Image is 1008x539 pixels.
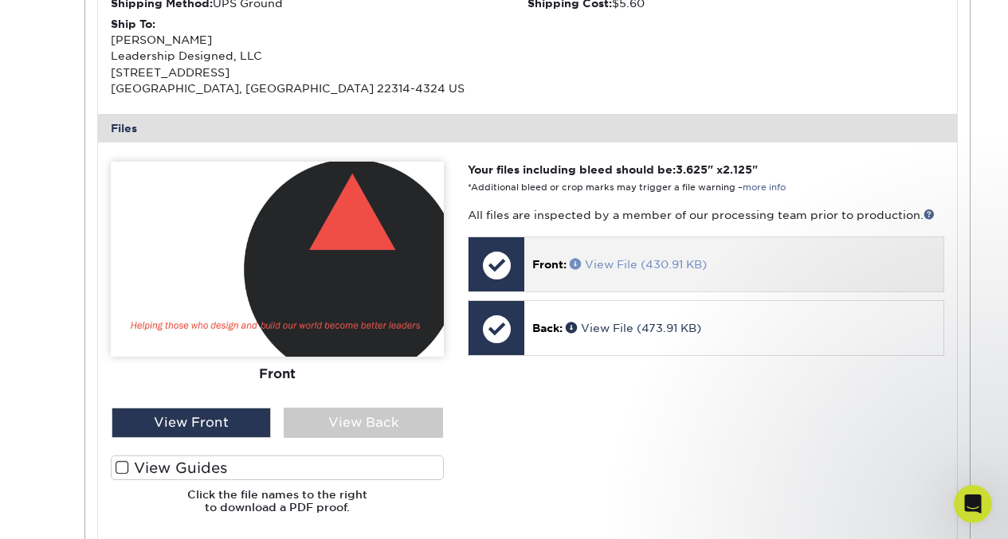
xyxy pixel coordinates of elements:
[954,485,992,523] iframe: Intercom live chat
[566,322,701,334] a: View File (473.91 KB)
[723,163,752,176] span: 2.125
[111,455,444,480] label: View Guides
[111,18,155,30] strong: Ship To:
[468,207,943,223] p: All files are inspected by a member of our processing team prior to production.
[468,182,786,193] small: *Additional bleed or crop marks may trigger a file warning –
[112,408,271,438] div: View Front
[111,357,444,392] div: Front
[532,322,563,334] span: Back:
[4,490,135,533] iframe: Google Customer Reviews
[98,114,957,143] div: Files
[284,408,443,438] div: View Back
[111,16,528,97] div: [PERSON_NAME] Leadership Designed, LLC [STREET_ADDRESS] [GEOGRAPHIC_DATA], [GEOGRAPHIC_DATA] 2231...
[743,182,786,193] a: more info
[468,163,758,176] strong: Your files including bleed should be: " x "
[570,258,707,271] a: View File (430.91 KB)
[532,258,567,271] span: Front:
[676,163,708,176] span: 3.625
[111,488,444,527] h6: Click the file names to the right to download a PDF proof.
